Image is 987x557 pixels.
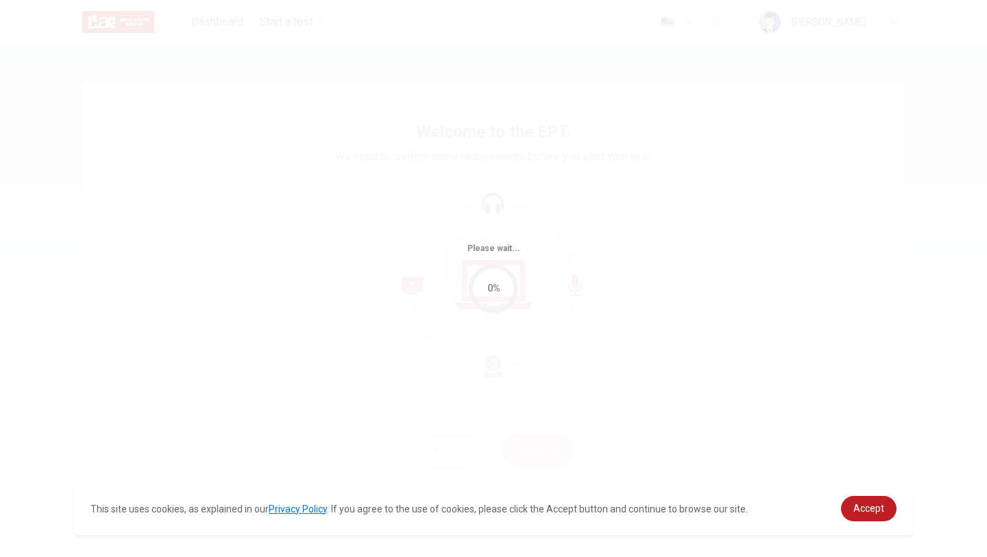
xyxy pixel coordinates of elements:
[467,244,520,253] span: Please wait...
[74,482,913,535] div: cookieconsent
[841,496,897,521] a: dismiss cookie message
[853,503,884,514] span: Accept
[90,503,748,514] span: This site uses cookies, as explained in our . If you agree to the use of cookies, please click th...
[269,503,327,514] a: Privacy Policy
[487,281,500,296] div: 0%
